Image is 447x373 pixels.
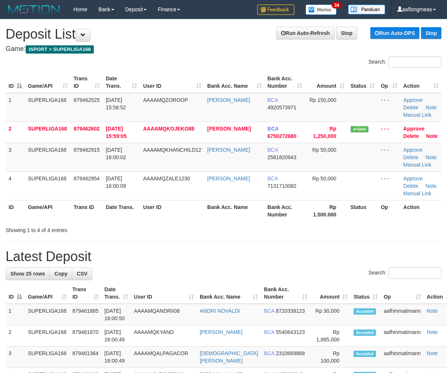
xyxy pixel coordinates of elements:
th: Trans ID: activate to sort column ascending [71,72,103,93]
td: 3 [6,347,25,368]
td: [DATE] 16:00:49 [102,325,131,347]
h1: Latest Deposit [6,249,441,264]
span: [DATE] 15:58:52 [106,97,126,110]
a: Copy [50,267,72,280]
td: 879461885 [70,304,102,325]
a: Manual Link [403,190,432,196]
th: Action [400,200,441,221]
span: BCA [268,126,279,132]
th: Bank Acc. Number: activate to sort column ascending [261,283,310,304]
span: 879462954 [74,176,100,181]
th: Date Trans.: activate to sort column ascending [102,283,131,304]
span: AAAAMQZOROOP [143,97,188,103]
span: [DATE] 15:59:05 [106,126,127,139]
a: Show 25 rows [6,267,50,280]
a: [PERSON_NAME] [207,147,250,153]
a: Stop [336,27,357,39]
span: BCA [264,350,274,356]
span: BCA [264,308,274,314]
a: Delete [403,154,418,160]
img: Button%20Memo.svg [306,4,337,15]
span: Show 25 rows [10,271,45,277]
a: Note [427,350,438,356]
th: Trans ID [71,200,103,221]
a: Run Auto-DPS [370,27,419,39]
a: [PERSON_NAME] [207,176,250,181]
span: AAAAMQKHANCHILD12 [143,147,201,153]
td: aafhinmatimann [381,325,424,347]
th: Action: activate to sort column ascending [400,72,441,93]
a: Note [426,133,438,139]
th: Game/API: activate to sort column ascending [25,283,70,304]
th: ID: activate to sort column descending [6,283,25,304]
span: AAAAMQKOJEKO88 [143,126,194,132]
td: SUPERLIGA168 [25,304,70,325]
td: Rp 100,000 [310,347,351,368]
a: Manual Link [403,112,432,118]
td: 879461364 [70,347,102,368]
td: AAAAMQKYAND [131,325,197,347]
a: Manual Link [403,162,432,168]
td: - - - [378,122,400,143]
th: Bank Acc. Number: activate to sort column ascending [265,72,306,93]
th: Date Trans. [103,200,140,221]
a: Approve [403,97,423,103]
a: Note [427,329,438,335]
th: Status: activate to sort column ascending [351,283,381,304]
th: Bank Acc. Name: activate to sort column ascending [197,283,261,304]
th: Bank Acc. Number [265,200,306,221]
span: [DATE] 16:00:09 [106,176,126,189]
th: Amount: activate to sort column ascending [310,283,351,304]
span: Copy [54,271,67,277]
a: Delete [403,104,418,110]
td: - - - [378,93,400,122]
td: AAAAMQALPAGACOR [131,347,197,368]
th: User ID [140,200,204,221]
span: 879462602 [74,126,100,132]
th: Bank Acc. Name: activate to sort column ascending [204,72,265,93]
td: 1 [6,304,25,325]
td: 3 [6,143,25,171]
span: 879462525 [74,97,100,103]
div: Showing 1 to 4 of 4 entries [6,224,181,234]
img: Feedback.jpg [257,4,294,15]
span: Rp 50,000 [312,147,336,153]
td: 879461870 [70,325,102,347]
span: CSV [77,271,87,277]
th: Amount: activate to sort column ascending [305,72,347,93]
td: SUPERLIGA168 [25,325,70,347]
th: Op [378,200,400,221]
a: Delete [403,133,419,139]
span: Copy 8720338123 to clipboard [276,308,305,314]
td: - - - [378,171,400,200]
td: aafhinmatimann [381,347,424,368]
span: Copy 2581820943 to clipboard [268,154,297,160]
h1: Deposit List [6,27,441,42]
span: Accepted [354,308,376,315]
a: Note [427,308,438,314]
a: Approve [403,126,425,132]
th: Status: activate to sort column ascending [348,72,378,93]
td: SUPERLIGA168 [25,122,71,143]
span: Copy 4920573971 to clipboard [268,104,297,110]
td: SUPERLIGA168 [25,93,71,122]
span: Valid transaction [351,126,368,132]
a: Approve [403,176,423,181]
img: panduan.png [348,4,385,15]
td: Rp 30,000 [310,304,351,325]
th: User ID: activate to sort column ascending [140,72,204,93]
span: Rp 1,250,000 [313,126,336,139]
th: ID: activate to sort column descending [6,72,25,93]
label: Search: [368,57,441,68]
a: [PERSON_NAME] [207,126,251,132]
a: Approve [403,147,423,153]
input: Search: [389,57,441,68]
td: 4 [6,171,25,200]
td: SUPERLIGA168 [25,347,70,368]
span: ISPORT > SUPERLIGA168 [26,45,94,54]
span: 879462915 [74,147,100,153]
td: aafhinmatimann [381,304,424,325]
th: User ID: activate to sort column ascending [131,283,197,304]
span: BCA [268,97,278,103]
td: 1 [6,93,25,122]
